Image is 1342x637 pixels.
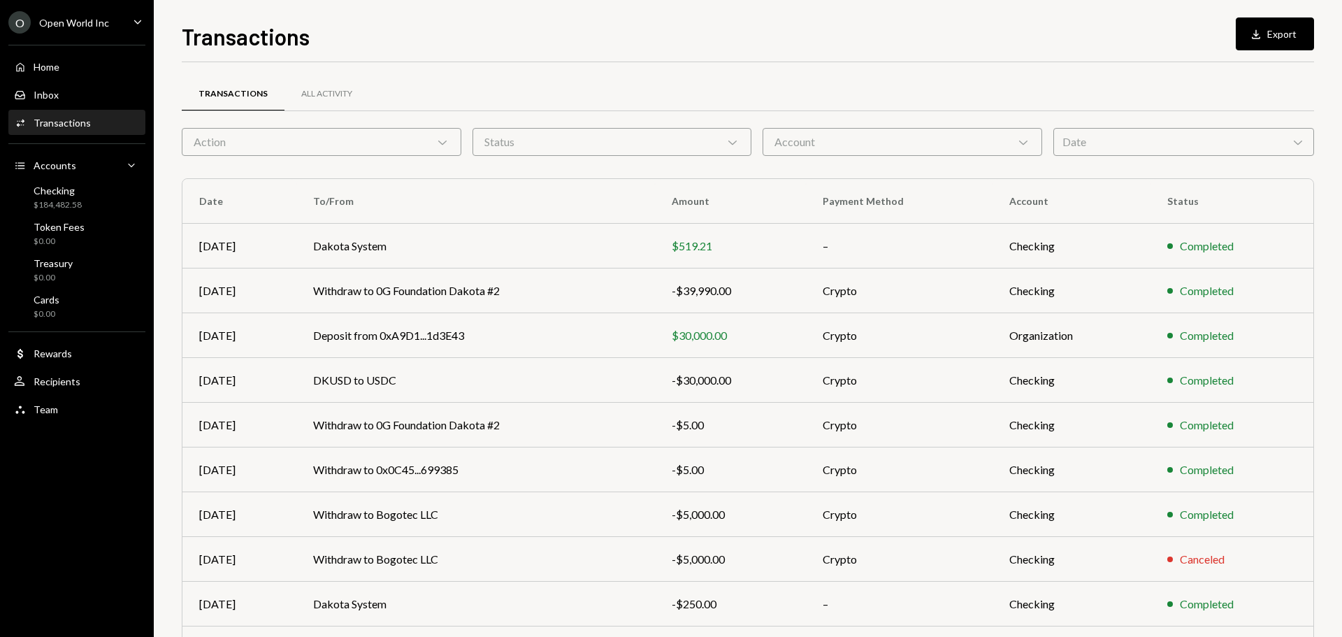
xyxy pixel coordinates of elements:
[806,313,993,358] td: Crypto
[199,417,280,434] div: [DATE]
[296,269,655,313] td: Withdraw to 0G Foundation Dakota #2
[199,506,280,523] div: [DATE]
[672,506,789,523] div: -$5,000.00
[672,417,789,434] div: -$5.00
[672,596,789,613] div: -$250.00
[296,179,655,224] th: To/From
[199,88,268,100] div: Transactions
[296,582,655,627] td: Dakota System
[806,179,993,224] th: Payment Method
[993,403,1150,448] td: Checking
[8,54,145,79] a: Home
[993,224,1150,269] td: Checking
[34,185,82,196] div: Checking
[1180,282,1234,299] div: Completed
[672,461,789,478] div: -$5.00
[296,448,655,492] td: Withdraw to 0x0C45...699385
[34,294,59,306] div: Cards
[806,448,993,492] td: Crypto
[182,76,284,112] a: Transactions
[1180,506,1234,523] div: Completed
[1150,179,1313,224] th: Status
[993,313,1150,358] td: Organization
[8,253,145,287] a: Treasury$0.00
[806,582,993,627] td: –
[34,272,73,284] div: $0.00
[296,403,655,448] td: Withdraw to 0G Foundation Dakota #2
[34,403,58,415] div: Team
[199,461,280,478] div: [DATE]
[34,308,59,320] div: $0.00
[763,128,1042,156] div: Account
[34,236,85,248] div: $0.00
[34,89,59,101] div: Inbox
[199,596,280,613] div: [DATE]
[34,221,85,233] div: Token Fees
[199,238,280,255] div: [DATE]
[806,358,993,403] td: Crypto
[672,551,789,568] div: -$5,000.00
[993,448,1150,492] td: Checking
[34,348,72,359] div: Rewards
[199,282,280,299] div: [DATE]
[1180,417,1234,434] div: Completed
[993,492,1150,537] td: Checking
[8,396,145,422] a: Team
[1180,238,1234,255] div: Completed
[1180,372,1234,389] div: Completed
[806,403,993,448] td: Crypto
[8,180,145,214] a: Checking$184,482.58
[34,61,59,73] div: Home
[1180,596,1234,613] div: Completed
[672,372,789,389] div: -$30,000.00
[296,537,655,582] td: Withdraw to Bogotec LLC
[1180,551,1225,568] div: Canceled
[39,17,109,29] div: Open World Inc
[301,88,352,100] div: All Activity
[993,537,1150,582] td: Checking
[34,199,82,211] div: $184,482.58
[8,82,145,107] a: Inbox
[296,224,655,269] td: Dakota System
[993,179,1150,224] th: Account
[993,358,1150,403] td: Checking
[34,159,76,171] div: Accounts
[296,358,655,403] td: DKUSD to USDC
[472,128,752,156] div: Status
[182,128,461,156] div: Action
[199,551,280,568] div: [DATE]
[296,492,655,537] td: Withdraw to Bogotec LLC
[8,110,145,135] a: Transactions
[672,327,789,344] div: $30,000.00
[1180,327,1234,344] div: Completed
[806,537,993,582] td: Crypto
[993,269,1150,313] td: Checking
[8,217,145,250] a: Token Fees$0.00
[806,269,993,313] td: Crypto
[8,152,145,178] a: Accounts
[672,282,789,299] div: -$39,990.00
[199,327,280,344] div: [DATE]
[199,372,280,389] div: [DATE]
[296,313,655,358] td: Deposit from 0xA9D1...1d3E43
[8,289,145,323] a: Cards$0.00
[806,492,993,537] td: Crypto
[34,375,80,387] div: Recipients
[284,76,369,112] a: All Activity
[34,257,73,269] div: Treasury
[8,11,31,34] div: O
[8,368,145,394] a: Recipients
[655,179,806,224] th: Amount
[1236,17,1314,50] button: Export
[182,179,296,224] th: Date
[1053,128,1314,156] div: Date
[34,117,91,129] div: Transactions
[1180,461,1234,478] div: Completed
[8,341,145,366] a: Rewards
[806,224,993,269] td: –
[672,238,789,255] div: $519.21
[182,22,310,50] h1: Transactions
[993,582,1150,627] td: Checking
